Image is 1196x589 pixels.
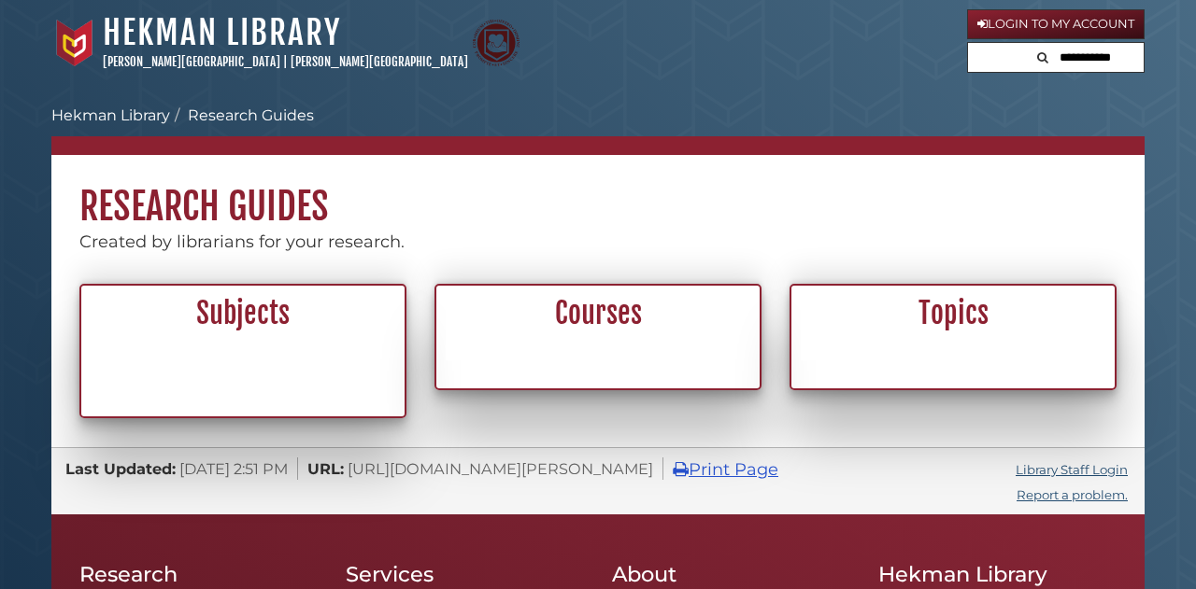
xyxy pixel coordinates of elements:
h2: Research [79,561,318,587]
a: [PERSON_NAME][GEOGRAPHIC_DATA] [291,54,468,69]
a: [PERSON_NAME][GEOGRAPHIC_DATA] [103,54,280,69]
span: [DATE] 2:51 PM [179,459,288,478]
span: URL: [307,459,344,478]
span: [URL][DOMAIN_NAME][PERSON_NAME] [348,459,653,478]
a: Hekman Library [103,12,341,53]
a: Research Guides [188,106,314,124]
span: Created by librarians for your research. [79,231,405,252]
h1: Research Guides [51,155,1145,230]
span: | [283,54,288,69]
a: Print Page [673,459,778,480]
button: Search [1032,43,1054,68]
h2: Topics [802,296,1104,331]
a: Login to My Account [967,9,1145,39]
h2: Services [346,561,584,587]
img: Calvin Theological Seminary [473,20,520,66]
i: Print Page [673,461,689,478]
i: Search [1037,51,1048,63]
a: Hekman Library [51,106,170,124]
a: Library Staff Login [1016,462,1128,477]
h2: Hekman Library [878,561,1117,587]
a: Report a problem. [1017,487,1128,502]
span: Last Updated: [65,459,176,478]
h2: Courses [447,296,749,331]
h2: Subjects [92,296,394,331]
img: Calvin University [51,20,98,66]
h2: About [612,561,850,587]
nav: breadcrumb [51,105,1145,155]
